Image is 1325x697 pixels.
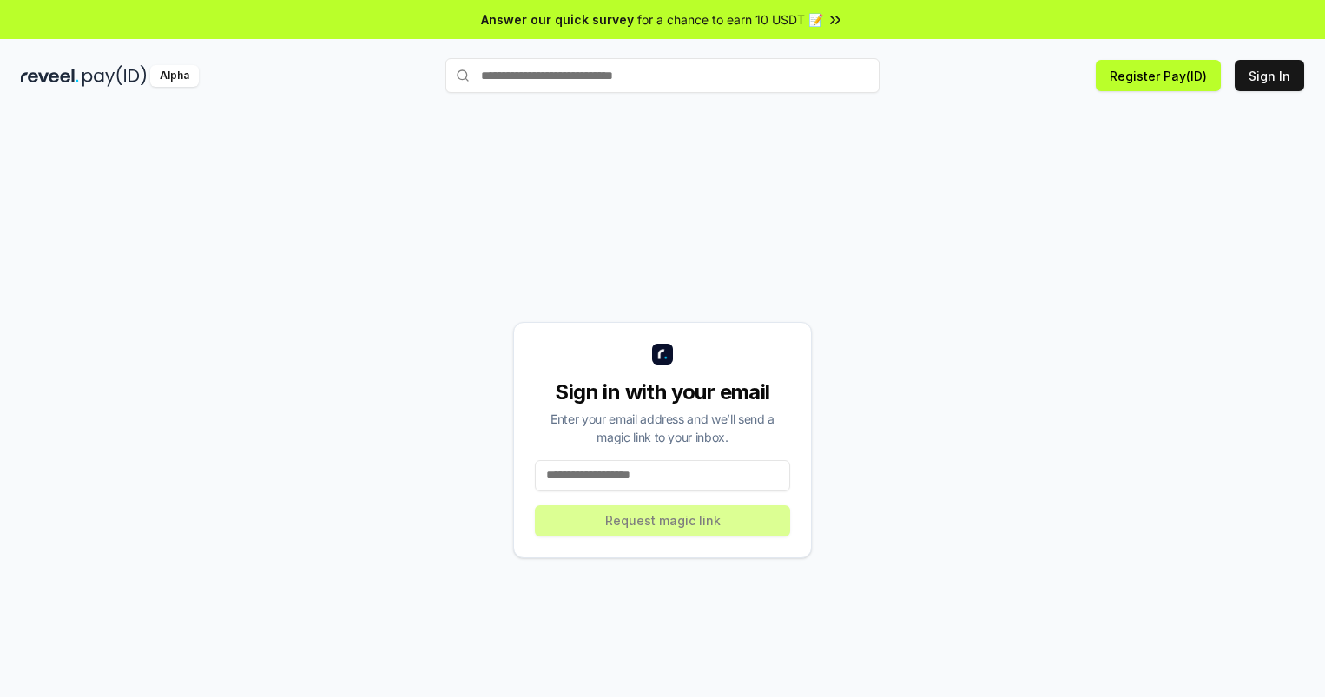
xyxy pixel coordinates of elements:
span: Answer our quick survey [481,10,634,29]
img: pay_id [82,65,147,87]
img: reveel_dark [21,65,79,87]
button: Register Pay(ID) [1096,60,1221,91]
button: Sign In [1235,60,1304,91]
div: Alpha [150,65,199,87]
img: logo_small [652,344,673,365]
div: Sign in with your email [535,378,790,406]
div: Enter your email address and we’ll send a magic link to your inbox. [535,410,790,446]
span: for a chance to earn 10 USDT 📝 [637,10,823,29]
